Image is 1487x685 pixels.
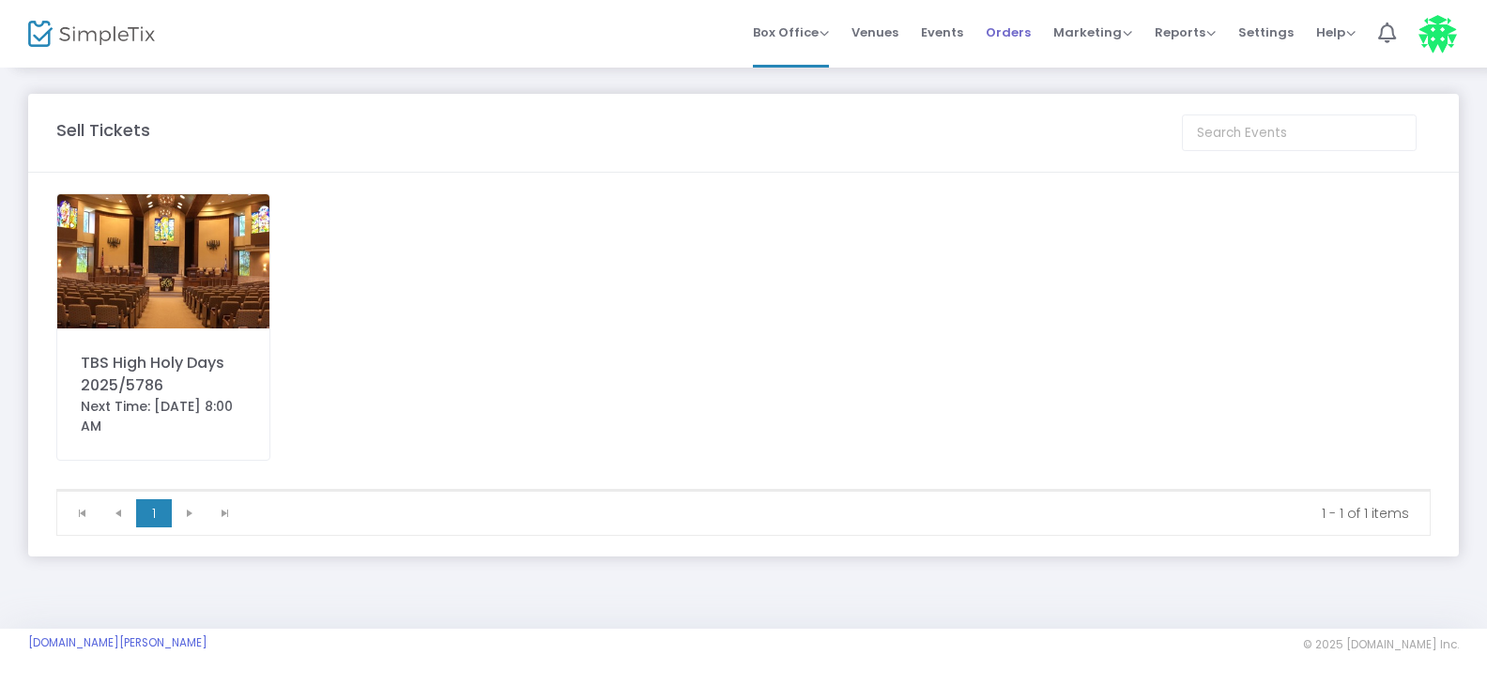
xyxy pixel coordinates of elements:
[851,8,898,56] span: Venues
[1303,637,1459,652] span: © 2025 [DOMAIN_NAME] Inc.
[1053,23,1132,41] span: Marketing
[921,8,963,56] span: Events
[1238,8,1294,56] span: Settings
[81,352,246,397] div: TBS High Holy Days 2025/5786
[81,397,246,436] div: Next Time: [DATE] 8:00 AM
[57,490,1430,491] div: Data table
[1155,23,1216,41] span: Reports
[986,8,1031,56] span: Orders
[56,117,150,143] m-panel-title: Sell Tickets
[57,194,269,328] img: 638830108398338133638513915947198156638211381632506999637922834859161978635718717922496427sanctua...
[136,499,172,527] span: Page 1
[256,504,1409,523] kendo-pager-info: 1 - 1 of 1 items
[1316,23,1356,41] span: Help
[28,635,207,650] a: [DOMAIN_NAME][PERSON_NAME]
[753,23,829,41] span: Box Office
[1182,114,1417,151] input: Search Events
